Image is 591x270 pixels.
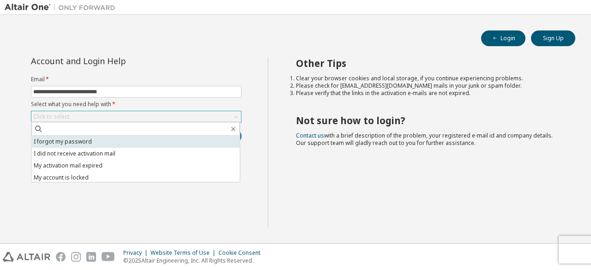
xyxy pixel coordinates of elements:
[123,257,266,264] p: © 2025 Altair Engineering, Inc. All Rights Reserved.
[296,114,559,126] h2: Not sure how to login?
[31,57,199,65] div: Account and Login Help
[151,249,218,257] div: Website Terms of Use
[296,82,559,90] li: Please check for [EMAIL_ADDRESS][DOMAIN_NAME] mails in your junk or spam folder.
[296,57,559,69] h2: Other Tips
[31,136,240,148] li: I forgot my password
[481,30,525,46] button: Login
[86,252,96,262] img: linkedin.svg
[296,132,324,139] a: Contact us
[31,101,241,108] label: Select what you need help with
[31,111,241,122] div: Click to select
[123,249,151,257] div: Privacy
[3,252,50,262] img: altair_logo.svg
[31,76,241,83] label: Email
[296,132,553,147] span: with a brief description of the problem, your registered e-mail id and company details. Our suppo...
[296,90,559,97] li: Please verify that the links in the activation e-mails are not expired.
[71,252,81,262] img: instagram.svg
[296,75,559,82] li: Clear your browser cookies and local storage, if you continue experiencing problems.
[5,3,120,12] img: Altair One
[56,252,66,262] img: facebook.svg
[102,252,115,262] img: youtube.svg
[33,113,69,120] div: Click to select
[218,249,266,257] div: Cookie Consent
[531,30,575,46] button: Sign Up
